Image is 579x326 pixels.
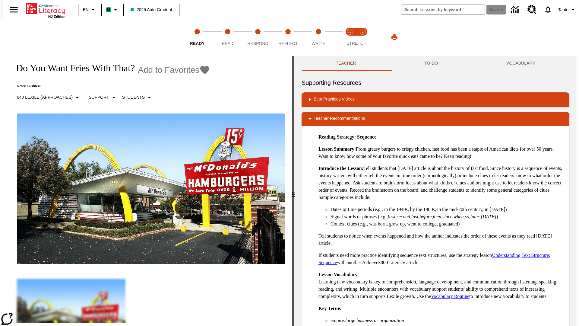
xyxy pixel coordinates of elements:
strong: Reading Strategy: [318,134,356,139]
li: empire: [331,317,565,324]
button: Stretch Read step 1 of 2 [341,21,359,54]
p: If students need more practice identifying sequence text structures, use the strategy lesson with... [318,252,565,266]
button: Scaffolds, Support [86,92,119,103]
strong: Sequence [357,134,376,139]
span: Read [222,41,233,46]
p: Learning new vocabulary is key to comprehension, language development, and communication through ... [318,271,565,300]
button: Stretch Respond step 2 of 2 [354,21,372,54]
strong: Lesson Vocabulary [318,272,357,277]
button: Reflect step 4 of 5 [271,21,305,54]
span: Add to Favorites [138,65,199,75]
text: 2 [362,30,363,33]
em: before [419,214,432,219]
em: when [454,214,464,219]
button: Teacher [302,56,390,71]
em: large business or organization [345,318,404,323]
em: since [442,214,452,219]
div: reading [2,56,292,323]
p: Tell students that [DATE] article is about the history of fast food. Since history is a sequence ... [318,165,565,201]
button: Ready step 1 of 5 [180,21,215,54]
div: Teacher Recommendations [302,112,569,126]
input: search field [401,5,485,14]
h1: Do You Want Fries With That? [10,62,135,74]
span: EN [83,7,89,13]
a: Understanding Text Structure: Sequence [318,253,550,265]
span: NJ Edition [48,15,65,18]
span: Tauto [558,7,568,13]
div: Instructional Panel Tabs [302,56,569,71]
em: later [470,214,479,219]
button: Language: EN, Select a language [80,4,100,15]
button: Print [385,32,404,43]
a: Notifications [540,2,556,18]
em: last [411,214,418,219]
span: Reflect [279,41,298,46]
em: first [388,214,396,219]
button: TO-DO [390,56,472,71]
em: [DATE] [481,214,496,219]
button: Open side menu [5,1,23,19]
p: News: Business [10,84,210,88]
li: Signal words or phrases (e.g., , , , , , , , , , ) [331,213,565,220]
em: so [465,214,469,219]
span: Ready [190,41,205,46]
button: Select Lexile, 640 Lexile (Approaches) [14,92,83,103]
span: Respond [247,41,268,46]
p: Teacher Recommendations [314,115,365,123]
a: Resource Center, Will open in new tab [524,2,540,18]
a: Vocabulary Routine [431,294,469,299]
div: Home [26,2,65,18]
p: Best Practices Videos [314,96,355,103]
button: Add to Favorites - Do You Want Fries With That? [138,65,210,75]
em: second [397,214,410,219]
li: Context clues (e.g., was born, grew up, went to college, graduated) [331,220,565,228]
button: VOCABULARY [472,56,569,71]
button: Write step 5 of 5 [301,21,336,54]
h6: Supporting Resources [302,78,569,88]
div: Best Practices Videos [302,92,569,107]
text: 1 [349,30,351,33]
p: Students [122,94,145,101]
button: Select Student [120,92,155,103]
button: Profile/Settings [556,4,579,15]
button: Read step 2 of 5 [210,21,245,54]
div: Press Enter or Spacebar and then press right and left arrow keys to move the slider [292,56,294,326]
span: STRETCH [346,41,366,46]
a: Data Center [507,2,524,18]
em: then [433,214,441,219]
li: Dates or time periods (e.g., in the 1940s, by the 1900s, in the mid-20th century, in [DATE]) [331,206,565,213]
p: Tell students to notice when events happened and how the author indicates the order of these even... [318,232,565,247]
p: Support [89,94,109,101]
div: activity [294,56,577,326]
img: One of the first McDonald's stores, with the iconic red sign and golden arches. [17,113,285,264]
strong: Introduce the Lesson: [318,166,363,171]
p: 640 Lexile (Approaches) [17,94,73,101]
button: Respond step 3 of 5 [240,21,275,54]
p: From greasy burgers to crispy chicken, fast food has been a staple of American diets for over 50 ... [318,145,565,160]
span: Write [312,41,325,46]
button: Boost Class color is mint green. Change class color [104,4,122,15]
span: B [107,6,110,13]
strong: Lesson Summary: [318,146,356,152]
strong: Key Terms [318,306,341,311]
span: 2025 Auto Grade 4 [131,7,172,13]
